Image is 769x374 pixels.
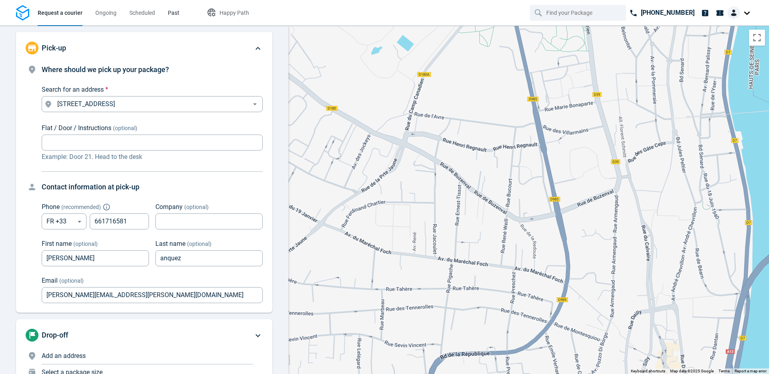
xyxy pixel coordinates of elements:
[104,205,109,209] button: Explain "Recommended"
[59,277,84,284] span: (optional)
[129,10,155,16] span: Scheduled
[168,10,179,16] span: Past
[290,364,317,374] a: Open this area in Google Maps (opens a new window)
[16,64,272,313] div: Pick-up
[42,152,263,162] p: Example: Door 21. Head to the desk
[641,8,695,18] p: [PHONE_NUMBER]
[42,203,60,211] span: Phone
[290,364,317,374] img: Google
[546,5,611,20] input: Find your Package
[42,44,66,52] span: Pick-up
[42,213,87,229] div: FR +33
[42,277,58,284] span: Email
[42,124,111,132] span: Flat / Door / Instructions
[73,241,98,247] span: (optional)
[38,10,83,16] span: Request a courier
[184,204,209,210] span: (optional)
[631,368,665,374] button: Keyboard shortcuts
[113,125,137,131] span: (optional)
[16,5,29,21] img: Logo
[155,240,185,247] span: Last name
[42,352,86,360] span: Add an address
[626,5,698,21] a: [PHONE_NUMBER]
[42,331,68,339] span: Drop-off
[749,30,765,46] button: Toggle fullscreen view
[670,369,714,373] span: Map data ©2025 Google
[719,369,730,373] a: Terms
[42,240,72,247] span: First name
[42,181,263,193] h4: Contact information at pick-up
[250,99,260,109] button: Open
[42,65,169,74] span: Where should we pick up your package?
[219,10,249,16] span: Happy Path
[727,6,740,19] img: Client
[16,32,272,64] div: Pick-up
[155,203,183,211] span: Company
[61,204,101,210] span: ( recommended )
[42,86,104,93] span: Search for an address
[95,10,117,16] span: Ongoing
[187,241,211,247] span: (optional)
[735,369,767,373] a: Report a map error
